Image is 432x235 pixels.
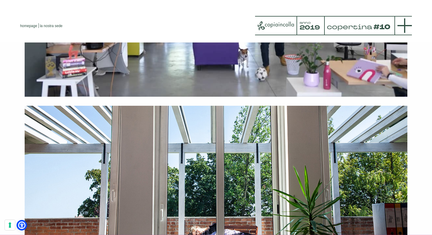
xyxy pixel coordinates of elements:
tspan: anno [299,20,311,25]
a: homepage [20,24,37,28]
button: Le tue preferenze relative al consenso per le tecnologie di tracciamento [5,220,15,230]
tspan: #10 [373,22,391,32]
tspan: copertina [327,22,372,31]
tspan: 2019 [299,23,320,32]
span: la nostra sede [40,24,62,28]
a: Open Accessibility Menu [18,221,26,229]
